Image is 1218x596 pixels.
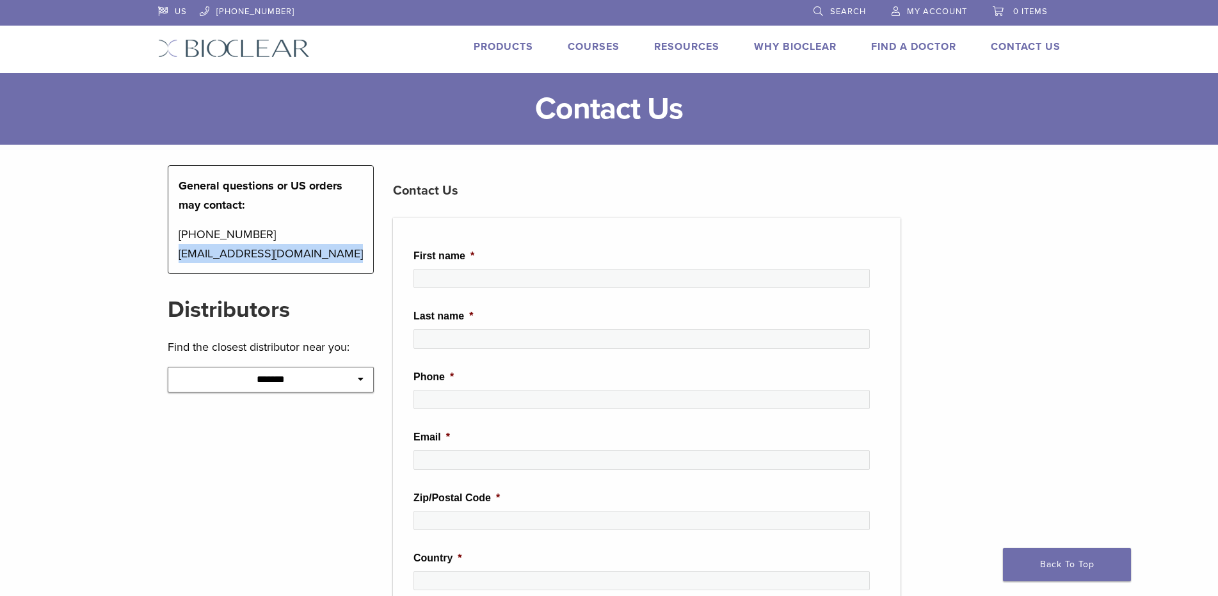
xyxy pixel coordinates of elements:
p: Find the closest distributor near you: [168,337,374,357]
a: Find A Doctor [871,40,956,53]
p: [PHONE_NUMBER] [EMAIL_ADDRESS][DOMAIN_NAME] [179,225,364,263]
span: My Account [907,6,967,17]
a: Resources [654,40,719,53]
a: Back To Top [1003,548,1131,581]
a: Products [474,40,533,53]
a: Why Bioclear [754,40,837,53]
label: First name [413,250,474,263]
img: Bioclear [158,39,310,58]
a: Courses [568,40,620,53]
strong: General questions or US orders may contact: [179,179,342,212]
a: Contact Us [991,40,1061,53]
label: Country [413,552,462,565]
label: Email [413,431,450,444]
h2: Distributors [168,294,374,325]
span: 0 items [1013,6,1048,17]
h3: Contact Us [393,175,901,206]
label: Zip/Postal Code [413,492,500,505]
label: Phone [413,371,454,384]
label: Last name [413,310,473,323]
span: Search [830,6,866,17]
